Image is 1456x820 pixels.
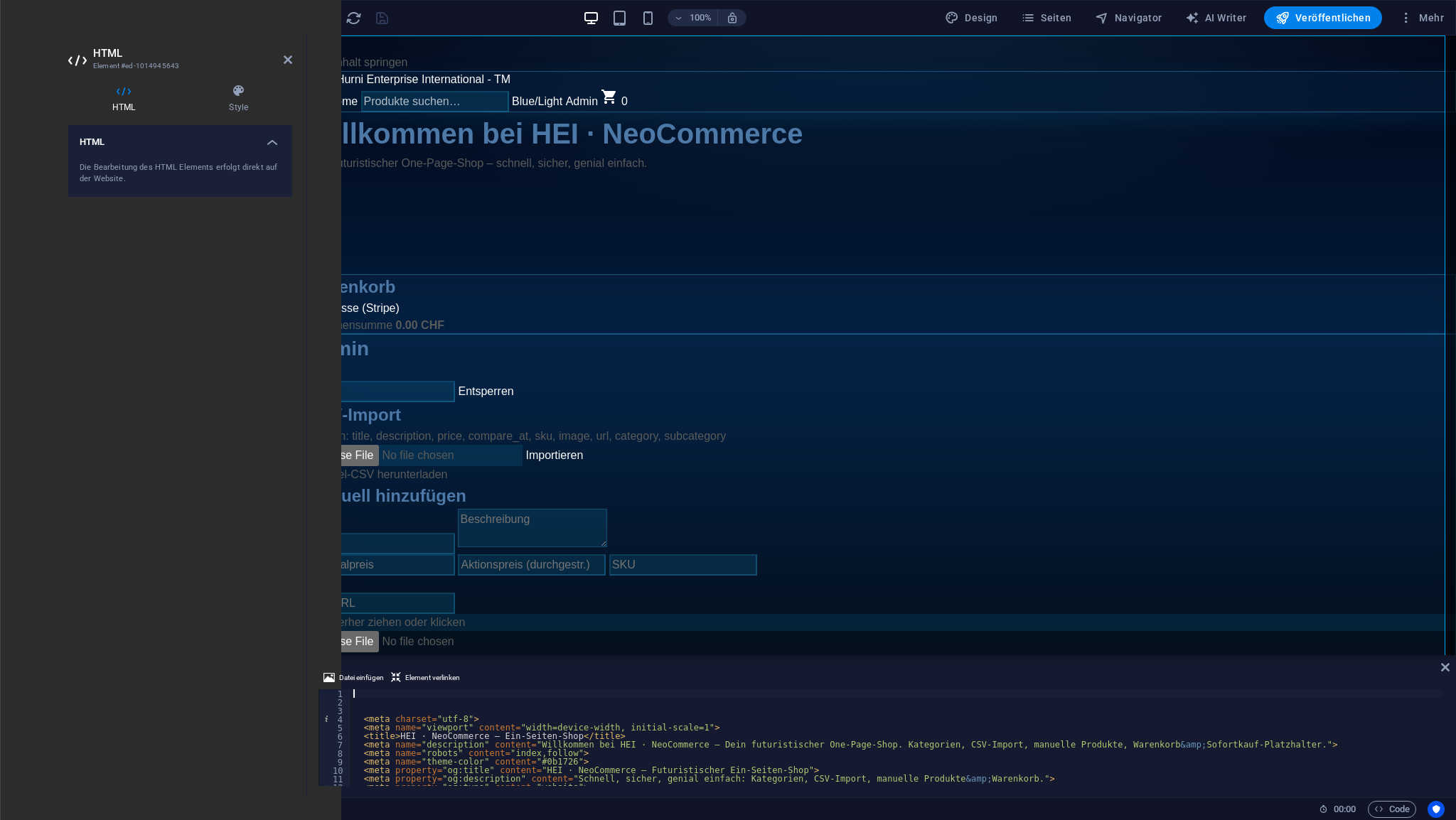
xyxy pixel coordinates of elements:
[321,669,386,686] button: Datei einfügen
[1399,11,1444,25] span: Mehr
[726,11,739,24] i: Bei Größenänderung Zoomstufe automatisch an das gewählte Gerät anpassen.
[668,9,718,26] button: 100%
[93,60,264,72] h3: Element #ed-1014945643
[405,669,460,686] span: Element verlinken
[1021,11,1072,25] span: Seiten
[1428,801,1445,818] button: Usercentrics
[185,84,292,114] h4: Style
[1015,6,1078,29] button: Seiten
[151,519,299,540] input: Aktionspreis (durchgestr.)
[339,669,384,686] span: Datei einfügen
[68,125,292,151] h4: HTML
[319,766,352,775] div: 10
[319,749,352,757] div: 8
[345,9,362,26] button: reload
[939,6,1004,29] button: Design
[1089,6,1168,29] button: Navigator
[1374,801,1410,818] span: Code
[389,669,462,686] button: Element verlinken
[1264,6,1382,29] button: Veröffentlichen
[319,783,352,792] div: 12
[319,723,352,732] div: 5
[689,9,712,26] h6: 100%
[1368,801,1416,818] button: Code
[319,757,352,766] div: 9
[319,732,352,740] div: 6
[319,715,352,723] div: 4
[1344,804,1346,814] span: :
[319,689,352,698] div: 1
[945,11,998,25] span: Design
[319,706,352,715] div: 3
[68,84,185,114] h4: HTML
[346,10,362,26] i: Seite neu laden
[80,162,281,185] div: Die Bearbeitung des HTML Elements erfolgt direkt auf der Website.
[1319,801,1356,818] h6: Session-Zeit
[319,698,352,706] div: 2
[319,775,352,783] div: 11
[1185,11,1247,25] span: AI Writer
[1275,11,1371,25] span: Veröffentlichen
[93,47,292,60] h2: HTML
[939,6,1004,29] div: Design (Strg+Alt+Y)
[54,55,202,77] input: Produkte suchen…
[1334,801,1356,818] span: 00 00
[302,519,450,540] input: SKU
[1179,6,1253,29] button: AI Writer
[1095,11,1162,25] span: Navigator
[319,740,352,749] div: 7
[1393,6,1450,29] button: Mehr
